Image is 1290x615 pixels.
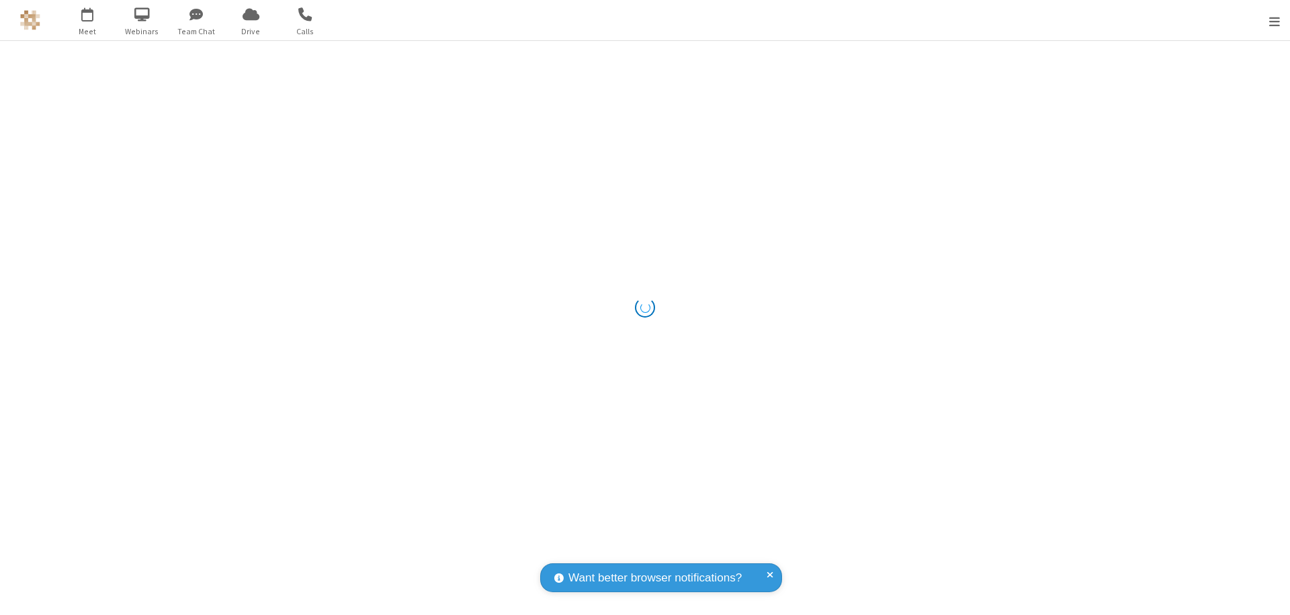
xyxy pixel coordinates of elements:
[568,569,742,587] span: Want better browser notifications?
[62,26,113,38] span: Meet
[117,26,167,38] span: Webinars
[226,26,276,38] span: Drive
[171,26,222,38] span: Team Chat
[280,26,331,38] span: Calls
[20,10,40,30] img: QA Selenium DO NOT DELETE OR CHANGE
